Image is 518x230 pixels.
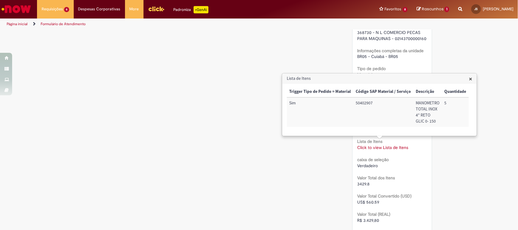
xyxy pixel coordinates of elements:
button: Close [469,76,472,82]
a: Click to view Lista de Itens [357,145,408,151]
span: Despesas Corporativas [78,6,120,12]
span: 368730 - N L COMERCIO PECAS PARA MAQUINAS - 02143700000160 [357,30,426,41]
td: Quantidade: 5 [442,97,469,127]
h3: Lista de Itens [283,74,476,83]
a: Página inicial [7,22,28,26]
th: Descrição [413,86,442,97]
span: × [469,75,472,83]
b: Informações completas da unidade [357,48,424,53]
b: Valor Total Convertido (USD) [357,194,411,199]
img: ServiceNow [1,3,32,15]
span: BR05 - Cuiabá - BR05 [357,54,398,59]
span: 8 [403,7,408,12]
a: Rascunhos [417,6,449,12]
td: Trigger Tipo de Pedido = Material: Sim [287,97,353,127]
th: Valor Unitário [469,86,500,97]
div: Lista de Itens [282,73,477,136]
th: Trigger Tipo de Pedido = Material [287,86,353,97]
span: 6 [64,7,69,12]
span: US$ 560.59 [357,200,379,205]
span: JS [475,7,478,11]
b: Valor Total dos Itens [357,175,395,181]
td: Valor Unitário: 685,96 [469,97,500,127]
img: click_logo_yellow_360x200.png [148,4,164,13]
span: [PERSON_NAME] [483,6,513,12]
th: Quantidade [442,86,469,97]
span: R$ 3.429,80 [357,218,379,223]
ul: Trilhas de página [5,19,341,30]
span: Material [357,72,372,78]
span: Favoritos [385,6,401,12]
b: caixa de seleção [357,157,389,163]
span: More [130,6,139,12]
b: Tipo de pedido [357,66,386,72]
td: Descrição: MANOMETRO TOTAL INOX 4" RETO GLIC 0- 150 [413,97,442,127]
a: Formulário de Atendimento [41,22,86,26]
td: Código SAP Material / Serviço: 50402907 [353,97,413,127]
p: +GenAi [194,6,208,13]
span: 1 [445,7,449,12]
span: Verdadeiro [357,163,378,169]
b: Lista de Itens [357,139,382,144]
span: 3429.8 [357,181,370,187]
b: Valor Total (REAL) [357,212,390,217]
div: Padroniza [174,6,208,13]
th: Código SAP Material / Serviço [353,86,413,97]
span: Rascunhos [422,6,444,12]
span: Requisições [42,6,63,12]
